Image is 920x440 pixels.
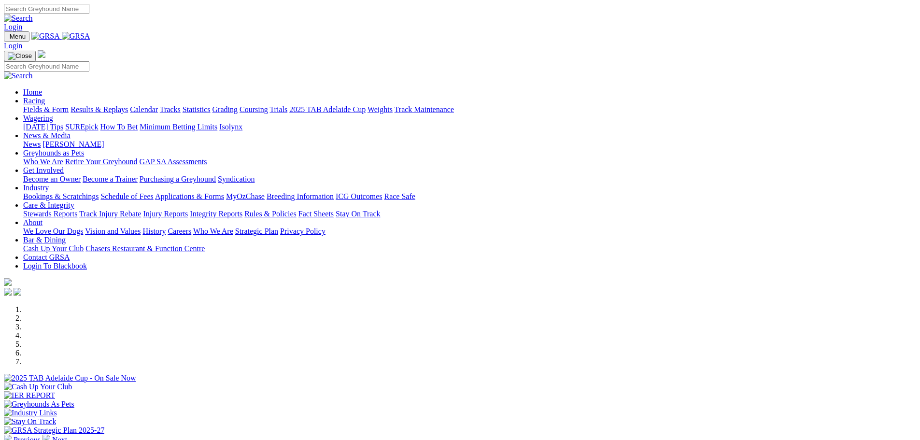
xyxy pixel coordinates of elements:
a: Wagering [23,114,53,122]
a: Injury Reports [143,210,188,218]
a: Who We Are [193,227,233,235]
a: Bookings & Scratchings [23,192,99,200]
a: 2025 TAB Adelaide Cup [289,105,366,114]
a: Statistics [183,105,211,114]
a: Trials [269,105,287,114]
a: Track Injury Rebate [79,210,141,218]
img: logo-grsa-white.png [38,50,45,58]
img: Search [4,14,33,23]
a: Contact GRSA [23,253,70,261]
a: Become an Owner [23,175,81,183]
a: MyOzChase [226,192,265,200]
a: About [23,218,42,227]
a: ICG Outcomes [336,192,382,200]
a: Vision and Values [85,227,141,235]
a: Privacy Policy [280,227,326,235]
img: Stay On Track [4,417,56,426]
img: GRSA [31,32,60,41]
a: Industry [23,184,49,192]
a: Racing [23,97,45,105]
a: Applications & Forms [155,192,224,200]
img: GRSA Strategic Plan 2025-27 [4,426,104,435]
img: logo-grsa-white.png [4,278,12,286]
img: Industry Links [4,409,57,417]
input: Search [4,4,89,14]
a: Stewards Reports [23,210,77,218]
a: [DATE] Tips [23,123,63,131]
div: Wagering [23,123,916,131]
img: IER REPORT [4,391,55,400]
a: How To Bet [100,123,138,131]
a: Coursing [240,105,268,114]
a: [PERSON_NAME] [42,140,104,148]
a: Fact Sheets [298,210,334,218]
img: Search [4,71,33,80]
a: Home [23,88,42,96]
button: Toggle navigation [4,51,36,61]
div: Industry [23,192,916,201]
a: Isolynx [219,123,242,131]
div: Care & Integrity [23,210,916,218]
span: Menu [10,33,26,40]
a: Care & Integrity [23,201,74,209]
a: Cash Up Your Club [23,244,84,253]
a: We Love Our Dogs [23,227,83,235]
a: GAP SA Assessments [140,157,207,166]
a: Race Safe [384,192,415,200]
a: Login [4,23,22,31]
img: twitter.svg [14,288,21,296]
a: Stay On Track [336,210,380,218]
a: Strategic Plan [235,227,278,235]
img: Cash Up Your Club [4,383,72,391]
a: Greyhounds as Pets [23,149,84,157]
a: Weights [368,105,393,114]
img: Close [8,52,32,60]
input: Search [4,61,89,71]
div: News & Media [23,140,916,149]
a: Login [4,42,22,50]
a: Fields & Form [23,105,69,114]
a: Syndication [218,175,255,183]
button: Toggle navigation [4,31,29,42]
a: Become a Trainer [83,175,138,183]
img: facebook.svg [4,288,12,296]
img: Greyhounds As Pets [4,400,74,409]
div: Greyhounds as Pets [23,157,916,166]
a: Schedule of Fees [100,192,153,200]
a: History [142,227,166,235]
a: Careers [168,227,191,235]
a: News & Media [23,131,71,140]
a: Bar & Dining [23,236,66,244]
a: Get Involved [23,166,64,174]
a: Minimum Betting Limits [140,123,217,131]
div: About [23,227,916,236]
div: Get Involved [23,175,916,184]
a: Login To Blackbook [23,262,87,270]
a: Grading [212,105,238,114]
a: Integrity Reports [190,210,242,218]
a: Breeding Information [267,192,334,200]
div: Racing [23,105,916,114]
a: Calendar [130,105,158,114]
a: Purchasing a Greyhound [140,175,216,183]
a: Who We Are [23,157,63,166]
a: Rules & Policies [244,210,297,218]
a: Retire Your Greyhound [65,157,138,166]
a: SUREpick [65,123,98,131]
a: Results & Replays [71,105,128,114]
img: GRSA [62,32,90,41]
a: Track Maintenance [395,105,454,114]
img: 2025 TAB Adelaide Cup - On Sale Now [4,374,136,383]
a: Tracks [160,105,181,114]
a: News [23,140,41,148]
a: Chasers Restaurant & Function Centre [85,244,205,253]
div: Bar & Dining [23,244,916,253]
